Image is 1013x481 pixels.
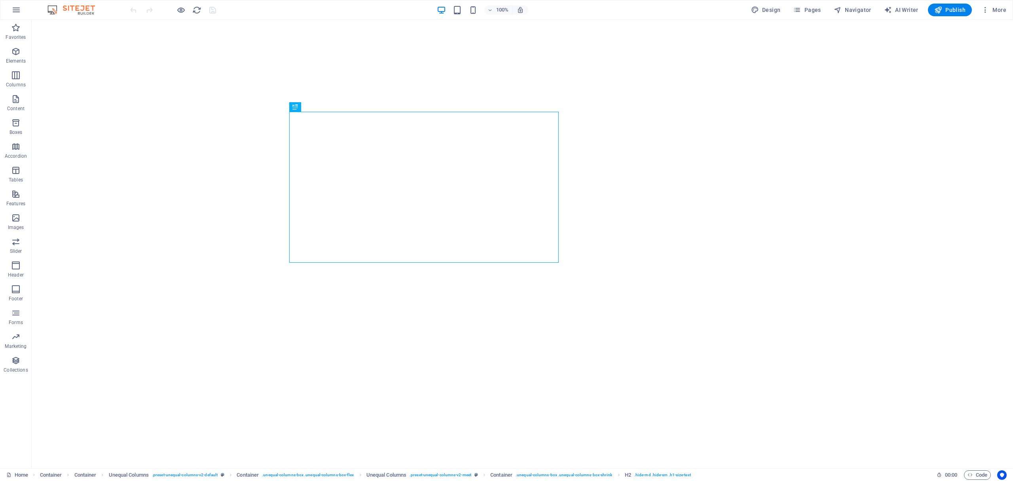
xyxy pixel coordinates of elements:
[981,6,1006,14] span: More
[625,470,631,480] span: Click to select. Double-click to edit
[748,4,784,16] div: Design (Ctrl+Alt+Y)
[8,224,24,231] p: Images
[884,6,918,14] span: AI Writer
[9,129,23,136] p: Boxes
[950,472,952,478] span: :
[10,248,22,254] p: Slider
[366,470,406,480] span: Click to select. Double-click to edit
[9,296,23,302] p: Footer
[834,6,871,14] span: Navigator
[748,4,784,16] button: Design
[964,470,991,480] button: Code
[751,6,781,14] span: Design
[790,4,824,16] button: Pages
[152,470,218,480] span: . preset-unequal-columns-v2-default
[40,470,691,480] nav: breadcrumb
[937,470,958,480] h6: Session time
[237,470,259,480] span: Click to select. Double-click to edit
[109,470,149,480] span: Click to select. Double-click to edit
[410,470,471,480] span: . preset-unequal-columns-v2-meet
[46,5,105,15] img: Editor Logo
[9,319,23,326] p: Forms
[5,343,27,349] p: Marketing
[9,177,23,183] p: Tables
[192,6,201,15] i: Reload page
[74,470,97,480] span: Click to select. Double-click to edit
[8,272,24,278] p: Header
[6,200,25,207] p: Features
[40,470,62,480] span: Click to select. Double-click to edit
[881,4,922,16] button: AI Writer
[6,82,26,88] p: Columns
[176,5,186,15] button: Click here to leave preview mode and continue editing
[490,470,512,480] span: Click to select. Double-click to edit
[978,4,1009,16] button: More
[516,470,612,480] span: . unequal-columns-box .unequal-columns-box-shrink
[517,6,524,13] i: On resize automatically adjust zoom level to fit chosen device.
[945,470,957,480] span: 00 00
[997,470,1007,480] button: Usercentrics
[192,5,201,15] button: reload
[262,470,354,480] span: . unequal-columns-box .unequal-columns-box-flex
[6,34,26,40] p: Favorites
[634,470,691,480] span: . hide-md .hide-sm .h1-size-text
[7,105,25,112] p: Content
[831,4,875,16] button: Navigator
[934,6,966,14] span: Publish
[6,58,26,64] p: Elements
[496,5,509,15] h6: 100%
[793,6,821,14] span: Pages
[5,153,27,159] p: Accordion
[928,4,972,16] button: Publish
[221,473,224,477] i: This element is a customizable preset
[6,470,28,480] a: Click to cancel selection. Double-click to open Pages
[484,5,512,15] button: 100%
[4,367,28,373] p: Collections
[474,473,478,477] i: This element is a customizable preset
[967,470,987,480] span: Code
